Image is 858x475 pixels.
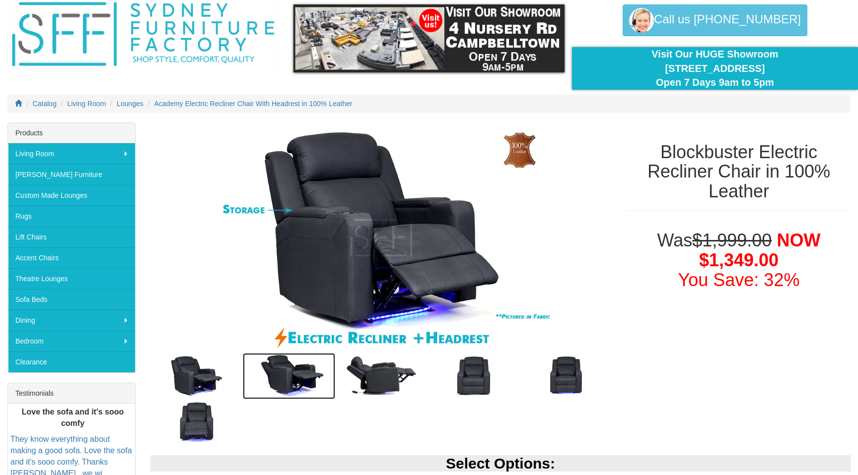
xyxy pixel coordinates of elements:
a: Catalog [33,100,57,108]
a: Living Room [8,143,135,164]
span: NOW $1,349.00 [699,230,820,270]
a: Sofa Beds [8,289,135,310]
b: Select Options: [446,455,555,472]
a: Bedroom [8,331,135,352]
a: Accent Chairs [8,247,135,268]
div: Products [8,123,135,143]
h1: Blockbuster Electric Recliner Chair in 100% Leather [627,142,851,201]
a: Academy Electric Recliner Chair With Headrest in 100% Leather [154,100,353,108]
a: Lift Chairs [8,227,135,247]
font: You Save: 32% [678,270,800,290]
a: [PERSON_NAME] Furniture [8,164,135,185]
div: Visit Our HUGE Showroom [STREET_ADDRESS] Open 7 Days 9am to 5pm [579,47,851,90]
a: Custom Made Lounges [8,185,135,206]
a: Clearance [8,352,135,372]
div: Testimonials [8,383,135,404]
a: Rugs [8,206,135,227]
del: $1,999.00 [692,230,772,250]
a: Dining [8,310,135,331]
a: Theatre Lounges [8,268,135,289]
a: Lounges [117,100,143,108]
h1: Was [627,231,851,290]
a: Living Room [68,100,106,108]
b: Love the sofa and it's sooo comfy [22,408,124,427]
img: showroom.gif [293,4,565,72]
